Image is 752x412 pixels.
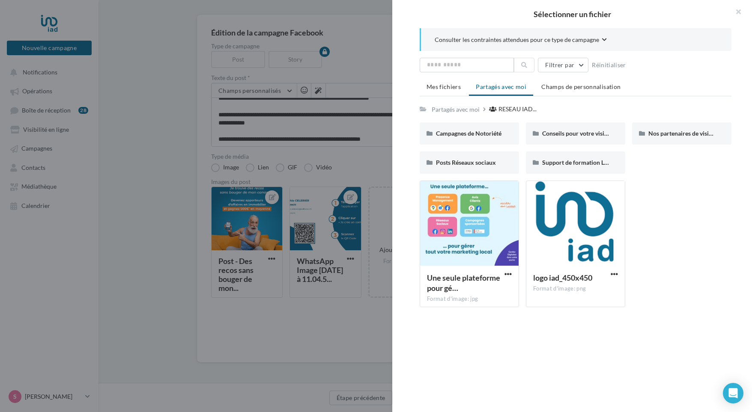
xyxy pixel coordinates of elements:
[538,58,588,72] button: Filtrer par
[435,36,599,44] span: Consulter les contraintes attendues pour ce type de campagne
[542,159,624,166] span: Support de formation Localads
[406,10,738,18] h2: Sélectionner un fichier
[588,60,630,70] button: Réinitialiser
[432,105,480,114] div: Partagés avec moi
[723,383,743,403] div: Open Intercom Messenger
[427,273,500,293] span: Une seule plateforme pour gérer tout votre marketing local
[542,130,635,137] span: Conseils pour votre visibilité locale
[436,130,501,137] span: Campagnes de Notoriété
[476,83,526,90] span: Partagés avec moi
[427,295,512,303] div: Format d'image: jpg
[533,273,592,282] span: logo iad_450x450
[541,83,621,90] span: Champs de personnalisation
[648,130,740,137] span: Nos partenaires de visibilité locale
[436,159,496,166] span: Posts Réseaux sociaux
[435,35,607,46] button: Consulter les contraintes attendues pour ce type de campagne
[427,83,461,90] span: Mes fichiers
[533,285,618,293] div: Format d'image: png
[498,105,537,113] span: RESEAU IAD...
